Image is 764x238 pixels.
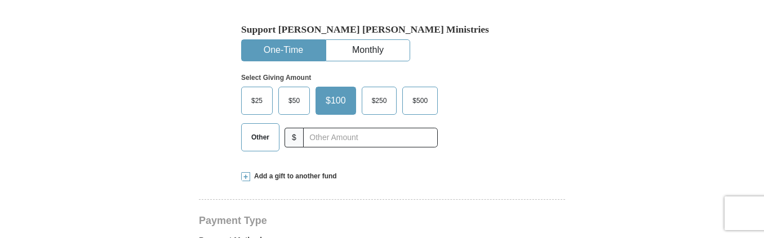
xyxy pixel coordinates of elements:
[326,40,410,61] button: Monthly
[250,172,337,181] span: Add a gift to another fund
[246,129,275,146] span: Other
[241,74,311,82] strong: Select Giving Amount
[285,128,304,147] span: $
[246,92,268,109] span: $25
[242,40,325,61] button: One-Time
[241,24,523,35] h5: Support [PERSON_NAME] [PERSON_NAME] Ministries
[199,216,565,225] h4: Payment Type
[366,92,393,109] span: $250
[407,92,433,109] span: $500
[303,128,438,147] input: Other Amount
[283,92,305,109] span: $50
[320,92,352,109] span: $100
